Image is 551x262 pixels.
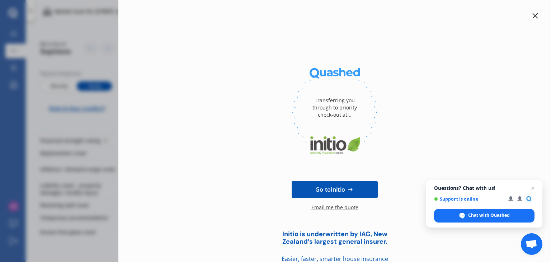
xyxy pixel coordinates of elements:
[292,129,377,162] img: Initio.webp
[528,184,537,192] span: Close chat
[256,230,414,245] div: Initio is underwritten by IAG, New Zealand’s largest general insurer.
[306,86,363,129] div: Transferring you through to priority check-out at...
[434,196,503,202] span: Support is online
[315,185,345,194] span: Go to Initio
[521,233,542,255] div: Open chat
[468,212,510,219] span: Chat with Quashed
[311,204,358,218] div: Email me the quote
[434,185,534,191] span: Questions? Chat with us!
[434,209,534,223] div: Chat with Quashed
[292,181,378,198] a: Go toInitio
